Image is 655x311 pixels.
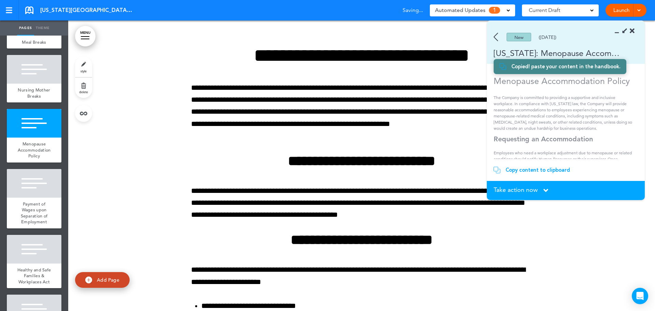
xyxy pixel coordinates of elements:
a: Payment of Wages upon Separation of Employment [7,198,61,228]
a: Add Page [75,272,130,288]
div: Open Intercom Messenger [632,288,648,304]
div: Copy content to clipboard [506,167,570,173]
span: Automated Updates [435,5,485,15]
h1: Menopause Accommodation Policy [494,76,633,86]
p: The Company is committed to providing a supportive and inclusive workplace. In compliance with [U... [494,95,633,131]
span: Add Page [97,277,119,283]
a: Nursing Mother Breaks [7,84,61,102]
a: Pages [17,20,34,36]
p: Employees who need a workplace adjustment due to menopause or related conditions should notify Hu... [494,150,633,174]
img: copy.svg [494,167,500,173]
a: Menopause Accommodation Policy [7,138,61,162]
span: Menopause Accommodation Policy [18,141,51,159]
span: [US_STATE][GEOGRAPHIC_DATA] Addendum [40,6,132,14]
a: Meal Breaks [7,36,61,49]
img: copy.svg [499,63,506,70]
span: Payment of Wages upon Separation of Employment [21,201,48,225]
div: ([DATE]) [539,35,556,40]
span: style [81,69,87,73]
span: delete [79,90,88,94]
span: Meal Breaks [22,39,46,45]
div: [US_STATE]: Menopause Accommodations [487,47,625,59]
div: New [507,33,531,41]
img: add.svg [85,277,92,283]
span: Current Draft [529,5,560,15]
a: style [75,57,92,77]
span: Nursing Mother Breaks [18,87,50,99]
a: MENU [75,26,96,46]
div: Copied! paste your content in the handbook. [511,63,621,70]
span: 1 [489,7,500,14]
a: delete [75,77,92,98]
a: Theme [34,20,51,36]
span: Take action now [494,187,538,193]
img: back.svg [494,33,498,41]
span: Healthy and Safe Families & Workplaces Act [17,267,51,285]
span: Saving... [403,8,423,13]
a: Healthy and Safe Families & Workplaces Act [7,264,61,288]
strong: Requesting an Accommodation [494,135,593,143]
a: Launch [611,4,632,17]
